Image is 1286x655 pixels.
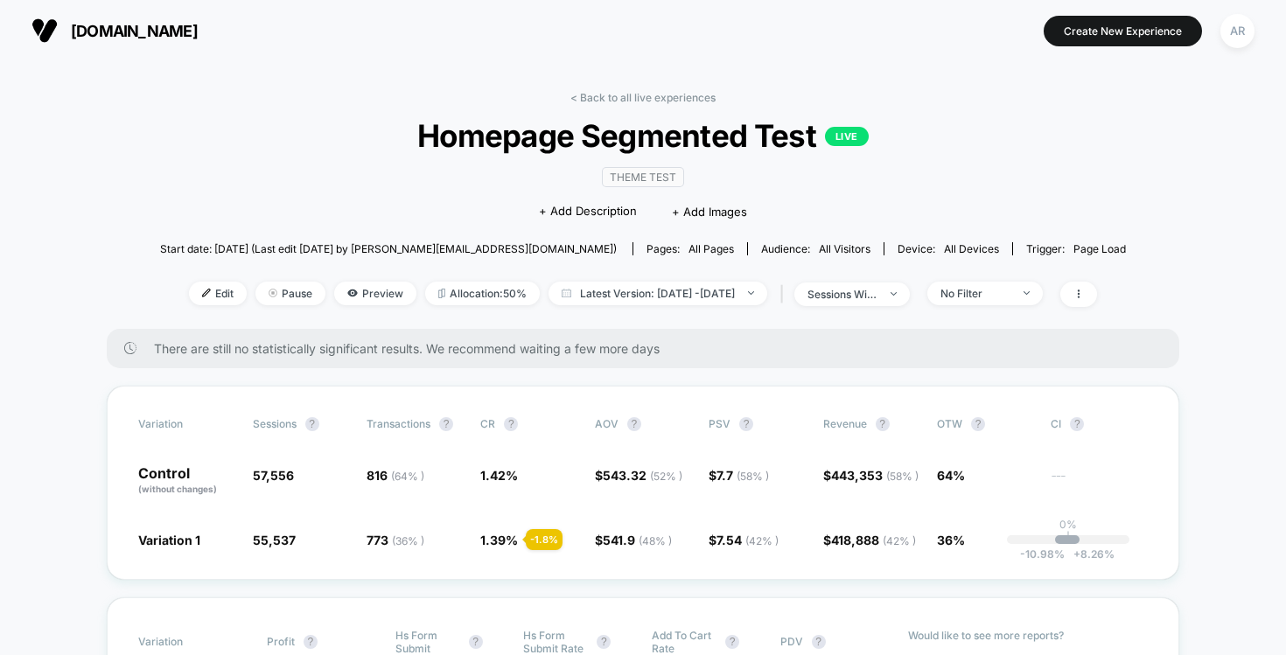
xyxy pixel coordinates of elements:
img: end [748,291,754,295]
span: 57,556 [253,468,294,483]
span: Homepage Segmented Test [208,117,1077,154]
span: Revenue [823,417,867,430]
button: ? [971,417,985,431]
span: 36% [937,533,965,547]
span: 7.7 [716,468,769,483]
span: 64% [937,468,965,483]
span: (without changes) [138,484,217,494]
span: Add To Cart Rate [652,629,716,655]
button: [DOMAIN_NAME] [26,17,203,45]
button: ? [876,417,890,431]
span: ( 48 % ) [639,534,672,547]
span: Allocation: 50% [425,282,540,305]
span: Variation [138,629,234,655]
button: ? [597,635,611,649]
p: Control [138,466,234,496]
span: 1.39 % [480,533,518,547]
span: ( 58 % ) [737,470,769,483]
span: Start date: [DATE] (Last edit [DATE] by [PERSON_NAME][EMAIL_ADDRESS][DOMAIN_NAME]) [160,242,617,255]
button: ? [469,635,483,649]
span: Variation [138,417,234,431]
span: Pause [255,282,325,305]
span: $ [709,533,779,547]
button: ? [305,417,319,431]
span: all pages [688,242,734,255]
span: $ [595,468,682,483]
button: ? [812,635,826,649]
span: $ [595,533,672,547]
span: 773 [367,533,424,547]
button: ? [439,417,453,431]
span: 443,353 [831,468,919,483]
span: Page Load [1073,242,1126,255]
p: LIVE [825,127,869,146]
span: Preview [334,282,416,305]
a: < Back to all live experiences [570,91,716,104]
span: AOV [595,417,619,430]
button: ? [627,417,641,431]
img: end [269,289,277,297]
span: + Add Images [672,205,747,219]
span: Hs Form Submit [395,629,460,655]
span: CI [1051,417,1147,431]
span: + [1073,547,1080,561]
span: $ [823,533,916,547]
span: ( 58 % ) [886,470,919,483]
span: There are still no statistically significant results. We recommend waiting a few more days [154,341,1144,356]
div: No Filter [940,287,1010,300]
img: edit [202,289,211,297]
img: calendar [562,289,571,297]
span: $ [823,468,919,483]
div: sessions with impression [807,288,877,301]
span: Sessions [253,417,297,430]
span: 816 [367,468,424,483]
span: all devices [944,242,999,255]
span: Edit [189,282,247,305]
img: rebalance [438,289,445,298]
button: AR [1215,13,1260,49]
span: Device: [884,242,1012,255]
img: end [891,292,897,296]
span: Latest Version: [DATE] - [DATE] [549,282,767,305]
span: ( 42 % ) [745,534,779,547]
span: PSV [709,417,730,430]
button: ? [504,417,518,431]
span: ( 36 % ) [392,534,424,547]
span: ( 64 % ) [391,470,424,483]
span: CR [480,417,495,430]
span: Transactions [367,417,430,430]
p: | [1066,531,1070,544]
span: 8.26 % [1065,547,1115,561]
span: 541.9 [603,533,672,547]
span: ( 42 % ) [883,534,916,547]
div: - 1.8 % [526,529,563,550]
span: [DOMAIN_NAME] [71,22,198,40]
button: Create New Experience [1044,16,1202,46]
p: 0% [1059,518,1077,531]
img: end [1024,291,1030,295]
span: Theme Test [602,167,684,187]
span: All Visitors [819,242,870,255]
span: 55,537 [253,533,296,547]
button: ? [304,635,318,649]
button: ? [725,635,739,649]
div: Trigger: [1026,242,1126,255]
button: ? [739,417,753,431]
span: 543.32 [603,468,682,483]
button: ? [1070,417,1084,431]
div: Audience: [761,242,870,255]
span: Variation 1 [138,533,200,547]
span: + Add Description [539,203,637,220]
span: OTW [937,417,1033,431]
span: 1.42 % [480,468,518,483]
span: --- [1051,470,1147,496]
span: | [776,282,794,307]
span: Hs Form Submit Rate [523,629,588,655]
span: Profit [267,635,295,648]
img: Visually logo [31,17,58,44]
span: 418,888 [831,533,916,547]
span: ( 52 % ) [650,470,682,483]
span: -10.98 % [1020,547,1065,561]
div: Pages: [646,242,734,255]
span: PDV [780,635,803,648]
